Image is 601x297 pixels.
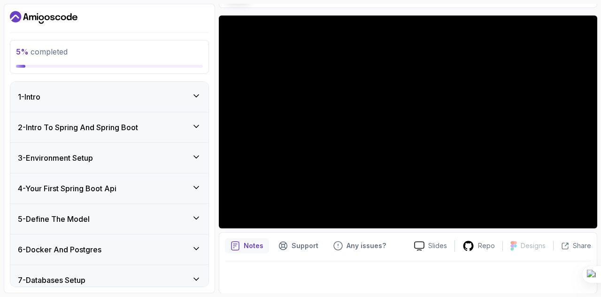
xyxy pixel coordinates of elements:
button: 1-Intro [10,82,208,112]
button: 5-Define The Model [10,204,208,234]
p: Designs [521,241,546,250]
button: 2-Intro To Spring And Spring Boot [10,112,208,142]
a: Dashboard [10,10,77,25]
h3: 6 - Docker And Postgres [18,244,101,255]
iframe: 1 - Spring vs Spring Boot [219,16,597,228]
button: notes button [225,238,269,253]
p: Slides [428,241,447,250]
span: 5 % [16,47,29,56]
button: Share [553,241,591,250]
h3: 2 - Intro To Spring And Spring Boot [18,122,138,133]
h3: 1 - Intro [18,91,40,102]
h3: 4 - Your First Spring Boot Api [18,183,116,194]
a: Repo [455,240,502,252]
h3: 5 - Define The Model [18,213,90,225]
button: 3-Environment Setup [10,143,208,173]
p: Share [573,241,591,250]
h3: 3 - Environment Setup [18,152,93,164]
button: Support button [273,238,324,253]
button: Feedback button [328,238,392,253]
button: 4-Your First Spring Boot Api [10,173,208,203]
p: Repo [478,241,495,250]
span: completed [16,47,68,56]
h3: 7 - Databases Setup [18,274,85,286]
p: Support [292,241,318,250]
p: Notes [244,241,263,250]
p: Any issues? [347,241,386,250]
a: Slides [407,241,455,251]
button: 6-Docker And Postgres [10,234,208,265]
button: 7-Databases Setup [10,265,208,295]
